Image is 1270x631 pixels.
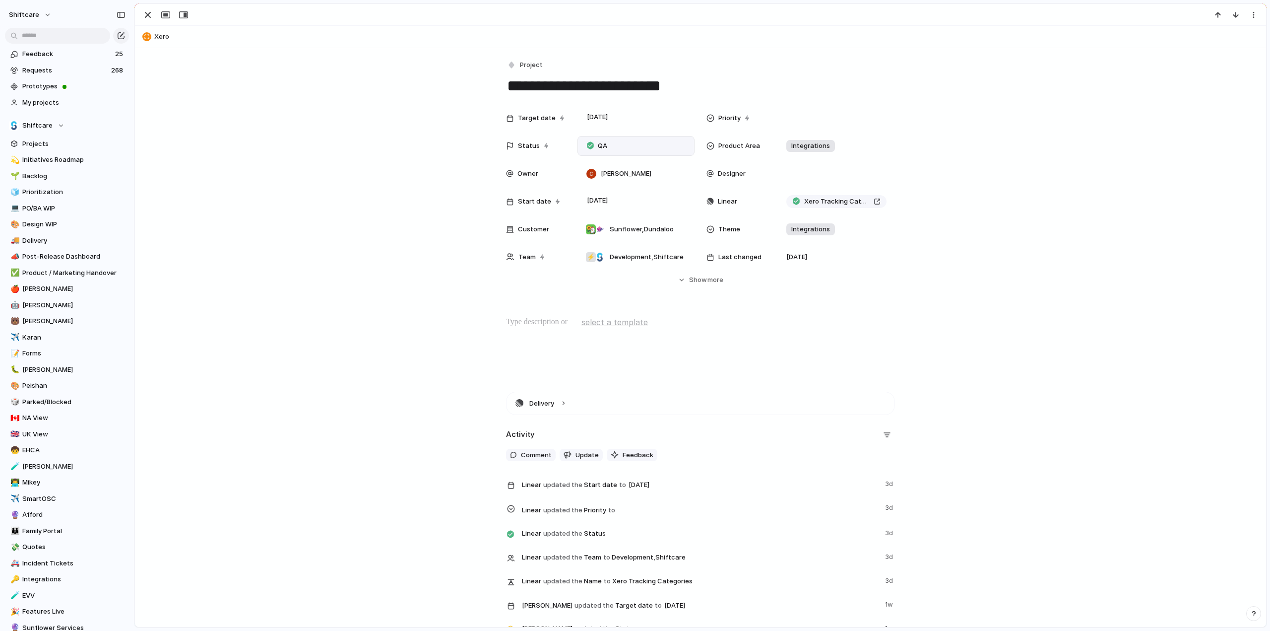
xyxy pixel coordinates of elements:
[5,185,129,200] a: 🧊Prioritization
[885,526,895,538] span: 3d
[10,299,17,311] div: 🤖
[22,510,126,520] span: Afford
[9,155,19,165] button: 💫
[10,542,17,553] div: 💸
[521,450,552,460] span: Comment
[154,32,1262,42] span: Xero
[5,152,129,167] a: 💫Initiatives Roadmap
[607,449,657,462] button: Feedback
[707,275,723,285] span: more
[4,7,57,23] button: shiftcare
[522,480,541,490] span: Linear
[5,118,129,133] button: Shiftcare
[22,204,126,213] span: PO/BA WIP
[22,478,126,488] span: Mikey
[9,559,19,568] button: 🚑
[791,224,830,234] span: Integrations
[10,493,17,504] div: ✈️
[612,553,686,562] span: Development , Shiftcare
[518,141,540,151] span: Status
[518,252,536,262] span: Team
[9,187,19,197] button: 🧊
[522,501,879,518] span: Priority
[522,601,572,611] span: [PERSON_NAME]
[522,598,879,613] span: Target date
[5,491,129,506] a: ✈️SmartOSC
[10,590,17,601] div: 🧪
[10,364,17,375] div: 🐛
[543,529,582,539] span: updated the
[601,169,651,179] span: [PERSON_NAME]
[506,429,535,440] h2: Activity
[580,315,649,330] button: select a template
[786,195,887,208] a: Xero Tracking Categories
[885,598,895,610] span: 1w
[10,170,17,182] div: 🌱
[522,529,541,539] span: Linear
[9,397,19,407] button: 🎲
[10,380,17,392] div: 🎨
[5,47,129,62] a: Feedback25
[5,169,129,184] a: 🌱Backlog
[22,98,126,108] span: My projects
[5,79,129,94] a: Prototypes
[10,251,17,263] div: 📣
[22,155,126,165] span: Initiatives Roadmap
[5,411,129,425] a: 🇨🇦NA View
[507,392,894,415] button: Delivery
[5,362,129,377] a: 🐛[PERSON_NAME]
[9,268,19,278] button: ✅
[111,66,125,75] span: 268
[22,462,126,472] span: [PERSON_NAME]
[5,266,129,280] div: ✅Product / Marketing Handover
[581,316,648,328] span: select a template
[518,224,549,234] span: Customer
[5,95,129,110] a: My projects
[5,378,129,393] a: 🎨Peishan
[115,49,125,59] span: 25
[22,284,126,294] span: [PERSON_NAME]
[623,450,653,460] span: Feedback
[885,574,895,586] span: 3d
[22,187,126,197] span: Prioritization
[9,349,19,358] button: 📝
[9,381,19,391] button: 🎨
[22,574,126,584] span: Integrations
[9,591,19,601] button: 🧪
[543,576,582,586] span: updated the
[5,330,129,345] div: ✈️Karan
[10,461,17,472] div: 🧪
[522,526,879,540] span: Status
[5,443,129,458] div: 🧒EHCA
[10,574,17,585] div: 🔑
[689,275,707,285] span: Show
[10,283,17,295] div: 🍎
[5,137,129,151] a: Projects
[22,139,126,149] span: Projects
[575,450,599,460] span: Update
[9,236,19,246] button: 🚚
[619,480,626,490] span: to
[22,66,108,75] span: Requests
[22,316,126,326] span: [PERSON_NAME]
[22,219,126,229] span: Design WIP
[574,601,614,611] span: updated the
[5,201,129,216] div: 💻PO/BA WIP
[5,540,129,555] div: 💸Quotes
[5,572,129,587] a: 🔑Integrations
[22,559,126,568] span: Incident Tickets
[885,550,895,562] span: 3d
[5,217,129,232] a: 🎨Design WIP
[718,252,762,262] span: Last changed
[5,475,129,490] div: 👨‍💻Mikey
[10,332,17,343] div: ✈️
[560,449,603,462] button: Update
[22,607,126,617] span: Features Live
[22,365,126,375] span: [PERSON_NAME]
[718,141,760,151] span: Product Area
[9,252,19,262] button: 📣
